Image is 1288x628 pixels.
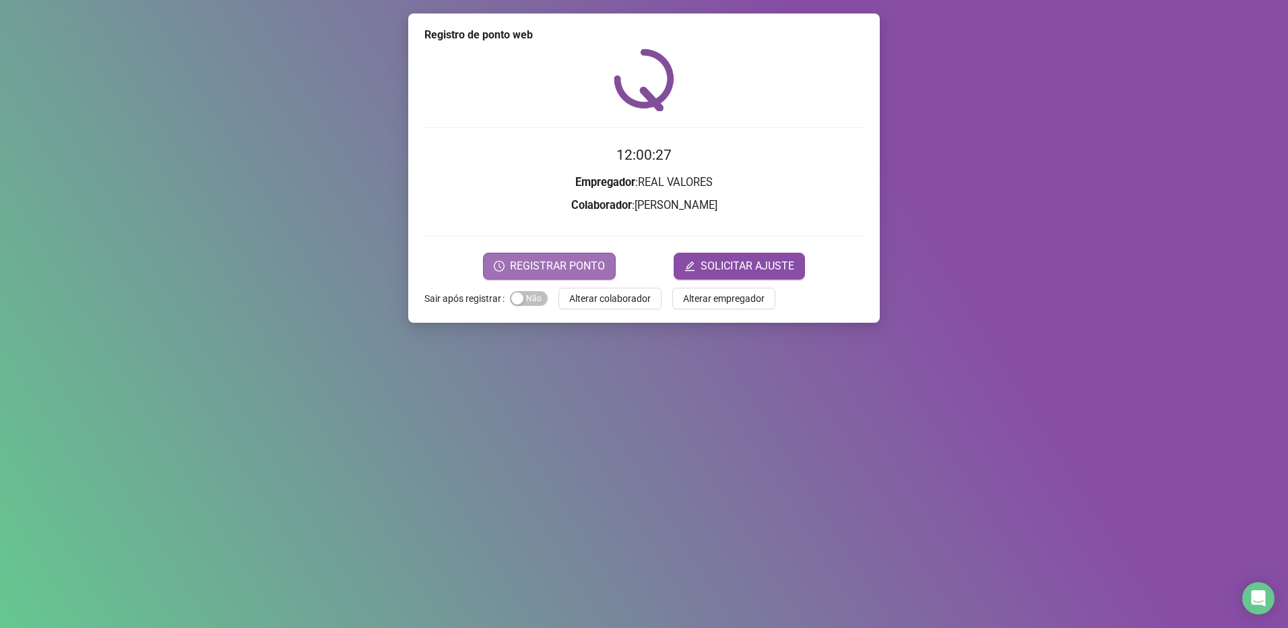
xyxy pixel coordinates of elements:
[701,258,794,274] span: SOLICITAR AJUSTE
[683,291,765,306] span: Alterar empregador
[558,288,662,309] button: Alterar colaborador
[1242,582,1275,615] div: Open Intercom Messenger
[569,291,651,306] span: Alterar colaborador
[575,176,635,189] strong: Empregador
[571,199,632,212] strong: Colaborador
[424,27,864,43] div: Registro de ponto web
[674,253,805,280] button: editSOLICITAR AJUSTE
[672,288,775,309] button: Alterar empregador
[684,261,695,272] span: edit
[424,288,510,309] label: Sair após registrar
[494,261,505,272] span: clock-circle
[510,258,605,274] span: REGISTRAR PONTO
[616,147,672,163] time: 12:00:27
[424,174,864,191] h3: : REAL VALORES
[614,49,674,111] img: QRPoint
[424,197,864,214] h3: : [PERSON_NAME]
[483,253,616,280] button: REGISTRAR PONTO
